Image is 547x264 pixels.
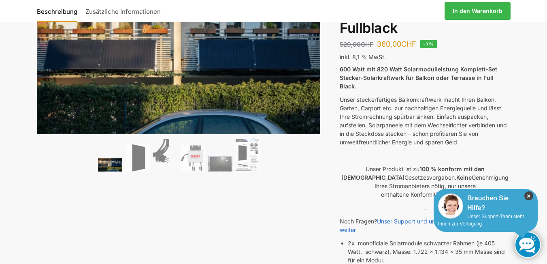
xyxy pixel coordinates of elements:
p: Noch Fragen? [340,217,510,234]
a: Zusätzliche Informationen [81,1,165,21]
img: NEP 800 Drosselbar auf 600 Watt [181,145,205,172]
img: Customer service [438,193,463,219]
strong: 600 Watt mit 820 Watt Solarmodulleistung Komplett-Set Stecker-Solarkraftwerk für Balkon oder Terr... [340,66,497,90]
strong: Keine [456,174,472,181]
a: In den Warenkorb [445,2,511,20]
img: 2 Balkonkraftwerke [98,158,122,172]
p: . [340,204,510,212]
div: Brauchen Sie Hilfe? [438,193,533,213]
span: Unser Support-Team steht Ihnen zur Verfügung [438,214,524,227]
bdi: 520,00 [340,41,373,48]
span: CHF [361,41,373,48]
img: Balkonkraftwerk 600/810 Watt Fullblack – Bild 5 [208,156,232,172]
a: Beschreibung [37,1,81,21]
i: Schließen [524,191,533,200]
p: Unser steckerfertiges Balkonkraftwerk macht Ihren Balkon, Garten, Carport etc. zur nachhaltigen E... [340,95,510,146]
span: inkl. 8,1 % MwSt. [340,54,386,60]
a: Unser Support und unsere FAQ hilft Ihnen gerne weiter [340,218,504,233]
span: -31% [420,40,437,48]
img: Anschlusskabel-3meter_schweizer-stecker [153,139,177,172]
img: Balkonkraftwerk 600/810 Watt Fullblack – Bild 6 [236,137,260,172]
bdi: 360,00 [377,40,416,48]
img: TommaTech Vorderseite [126,144,150,172]
span: CHF [401,40,416,48]
p: Unser Produkt ist zu Gesetzesvorgaben. Genehmigung Ihres Stromanbieters nötig, nur unsere enthalt... [340,165,510,199]
strong: 100 % konform mit den [DEMOGRAPHIC_DATA] [341,165,485,181]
